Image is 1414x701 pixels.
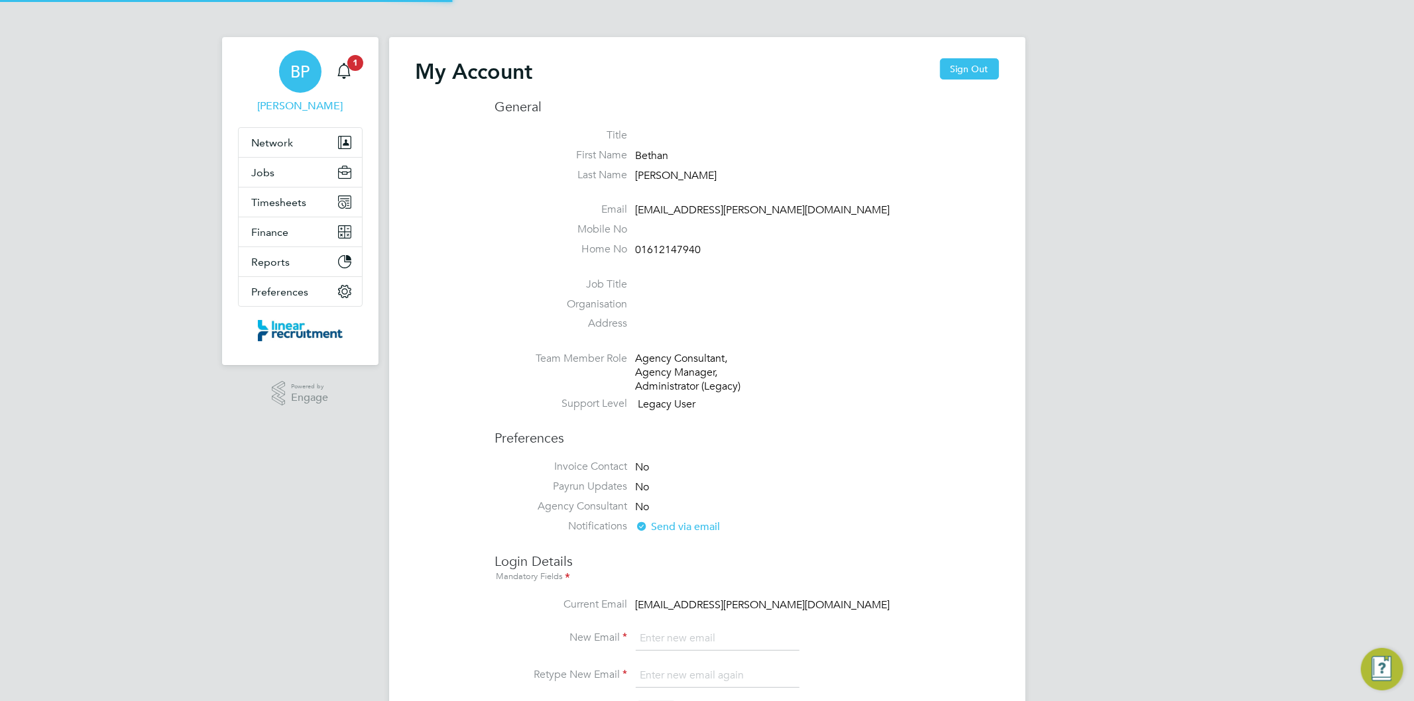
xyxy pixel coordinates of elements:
span: Bethan [636,149,669,162]
span: Powered by [291,381,328,392]
label: Organisation [495,297,628,311]
span: Jobs [252,166,275,179]
button: Sign Out [940,58,999,80]
input: Enter new email [636,627,799,651]
label: First Name [495,148,628,162]
button: Reports [239,247,362,276]
label: Payrun Updates [495,480,628,494]
span: Engage [291,392,328,404]
a: BP[PERSON_NAME] [238,50,363,114]
label: Invoice Contact [495,460,628,474]
a: Powered byEngage [272,381,328,406]
span: [EMAIL_ADDRESS][PERSON_NAME][DOMAIN_NAME] [636,598,890,612]
label: Team Member Role [495,352,628,366]
button: Jobs [239,158,362,187]
button: Timesheets [239,188,362,217]
span: BP [290,63,310,80]
span: Reports [252,256,290,268]
label: Mobile No [495,223,628,237]
label: Email [495,203,628,217]
label: Address [495,317,628,331]
label: Agency Consultant [495,500,628,513]
a: 1 [331,50,357,93]
div: Agency Consultant, Agency Manager, Administrator (Legacy) [636,352,762,393]
h3: Preferences [495,416,999,447]
h3: Login Details [495,539,999,584]
span: Legacy User [638,398,696,411]
label: Support Level [495,397,628,411]
label: Last Name [495,168,628,182]
img: linearrecruitment-logo-retina.png [258,320,343,341]
span: 01612147940 [636,243,701,256]
span: No [636,480,650,494]
label: Job Title [495,278,628,292]
input: Enter new email again [636,664,799,688]
span: Send via email [636,520,721,533]
button: Preferences [239,277,362,306]
span: [PERSON_NAME] [636,169,717,182]
label: Retype New Email [495,668,628,682]
nav: Main navigation [222,37,379,365]
div: Mandatory Fields [495,570,999,584]
button: Network [239,128,362,157]
label: New Email [495,631,628,645]
label: Notifications [495,519,628,533]
button: Finance [239,217,362,246]
span: Network [252,136,294,149]
span: [EMAIL_ADDRESS][PERSON_NAME][DOMAIN_NAME] [636,204,890,217]
h2: My Account [416,58,533,85]
span: Timesheets [252,196,307,209]
span: Finance [252,226,289,239]
a: Go to home page [238,320,363,341]
button: Engage Resource Center [1361,648,1403,690]
span: No [636,461,650,474]
span: Bethan Parr [238,98,363,114]
h3: General [495,98,999,115]
span: 1 [347,55,363,71]
span: Preferences [252,286,309,298]
label: Current Email [495,598,628,612]
label: Title [495,129,628,142]
span: No [636,500,650,513]
label: Home No [495,243,628,256]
